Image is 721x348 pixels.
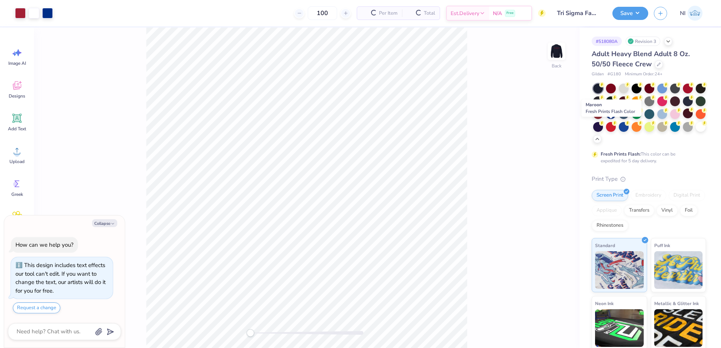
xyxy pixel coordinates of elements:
img: Puff Ink [654,251,703,289]
span: Minimum Order: 24 + [625,71,663,78]
div: Foil [680,205,698,216]
span: Designs [9,93,25,99]
img: Standard [595,251,644,289]
span: Gildan [592,71,604,78]
button: Collapse [92,219,117,227]
span: Free [506,11,514,16]
img: Neon Ink [595,309,644,347]
span: Est. Delivery [451,9,479,17]
div: Revision 3 [626,37,660,46]
span: Standard [595,241,615,249]
span: Upload [9,159,25,165]
div: Screen Print [592,190,628,201]
span: Fresh Prints Flash Color [586,108,635,114]
span: Per Item [379,9,397,17]
span: Greek [11,191,23,197]
span: N/A [493,9,502,17]
img: Metallic & Glitter Ink [654,309,703,347]
div: How can we help you? [15,241,74,249]
span: Total [424,9,435,17]
span: # G180 [607,71,621,78]
span: Neon Ink [595,299,614,307]
span: Puff Ink [654,241,670,249]
div: Accessibility label [247,329,254,337]
input: Untitled Design [551,6,607,21]
button: Request a change [13,302,60,313]
span: Image AI [8,60,26,66]
div: Rhinestones [592,220,628,231]
div: # 518080A [592,37,622,46]
span: NI [680,9,686,18]
div: Applique [592,205,622,216]
div: Embroidery [630,190,666,201]
div: Digital Print [669,190,705,201]
span: Add Text [8,126,26,132]
strong: Fresh Prints Flash: [601,151,641,157]
input: – – [308,6,337,20]
button: Save [612,7,648,20]
div: Back [552,63,561,69]
span: Metallic & Glitter Ink [654,299,699,307]
div: Transfers [624,205,654,216]
div: Print Type [592,175,706,183]
div: Vinyl [657,205,678,216]
div: Maroon [581,99,641,117]
img: Back [549,44,564,59]
img: Nicole Isabelle Dimla [687,6,703,21]
span: Adult Heavy Blend Adult 8 Oz. 50/50 Fleece Crew [592,49,690,69]
div: This design includes text effects our tool can't edit. If you want to change the text, our artist... [15,261,106,295]
a: NI [677,6,706,21]
div: This color can be expedited for 5 day delivery. [601,151,693,164]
